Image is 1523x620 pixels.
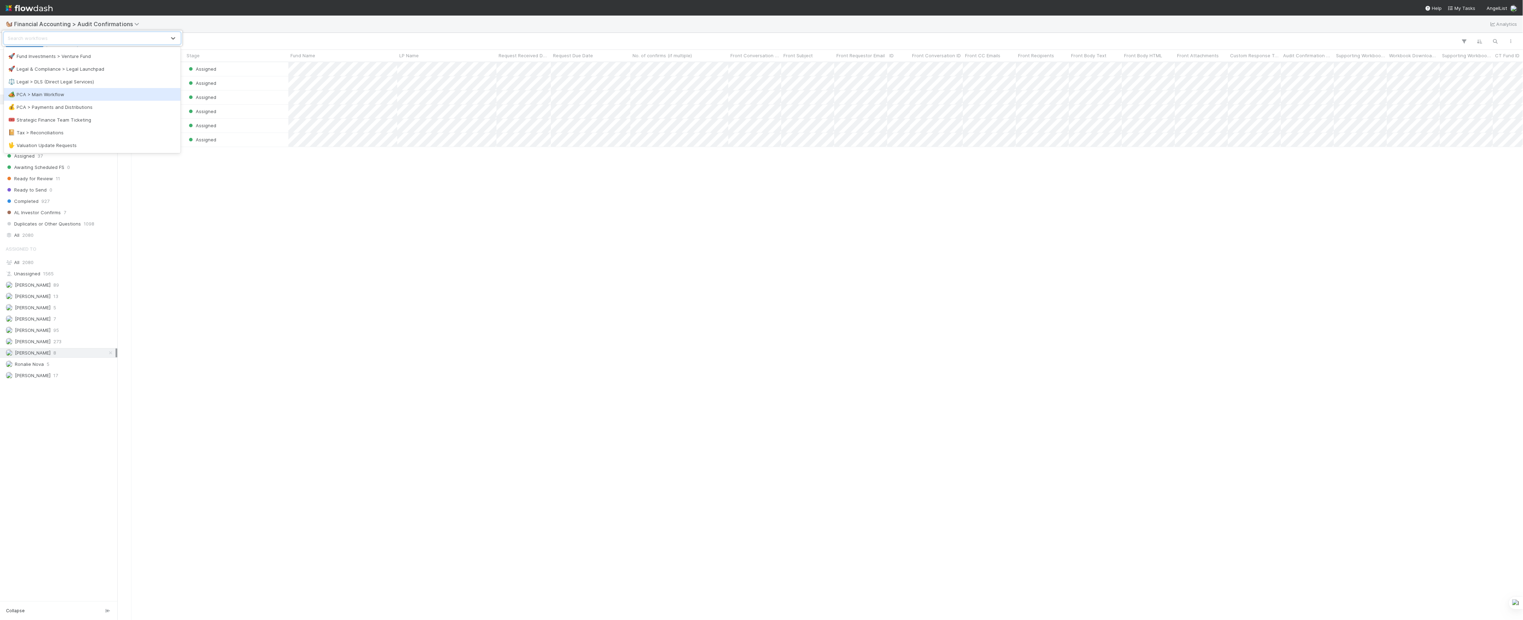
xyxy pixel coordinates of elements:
[8,35,48,42] div: Search workflows
[8,104,176,111] div: PCA > Payments and Distributions
[8,91,176,98] div: PCA > Main Workflow
[8,78,15,84] span: ⚖️
[8,129,176,136] div: Tax > Reconciliations
[8,53,15,59] span: 🚀
[8,53,176,60] div: Fund Investments > Venture Fund
[8,65,176,72] div: Legal & Compliance > Legal Launchpad
[8,78,176,85] div: Legal > DLS (Direct Legal Services)
[8,116,176,123] div: Strategic Finance Team Ticketing
[8,66,15,72] span: 🚀
[8,91,15,97] span: 🏕️
[8,142,15,148] span: 🖖
[8,142,176,149] div: Valuation Update Requests
[8,129,15,135] span: 📔
[8,117,15,123] span: 🎟️
[8,104,15,110] span: 💰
